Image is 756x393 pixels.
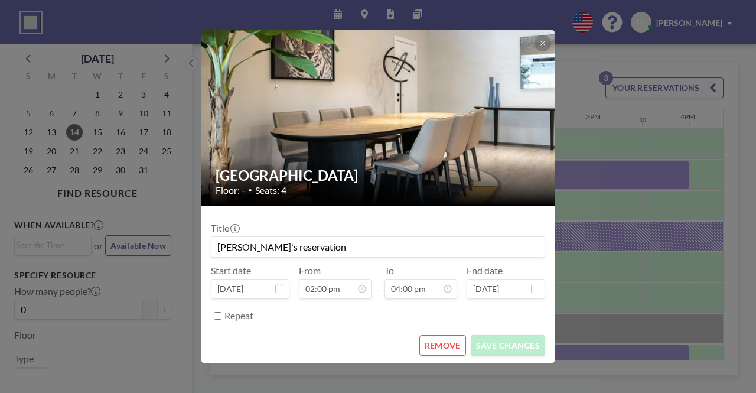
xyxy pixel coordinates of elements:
[471,335,545,356] button: SAVE CHANGES
[211,237,545,257] input: (No title)
[376,269,380,295] span: -
[224,310,253,321] label: Repeat
[384,265,394,277] label: To
[248,186,252,194] span: •
[211,265,251,277] label: Start date
[467,265,503,277] label: End date
[216,184,245,196] span: Floor: -
[419,335,466,356] button: REMOVE
[216,167,542,184] h2: [GEOGRAPHIC_DATA]
[299,265,321,277] label: From
[255,184,286,196] span: Seats: 4
[211,222,239,234] label: Title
